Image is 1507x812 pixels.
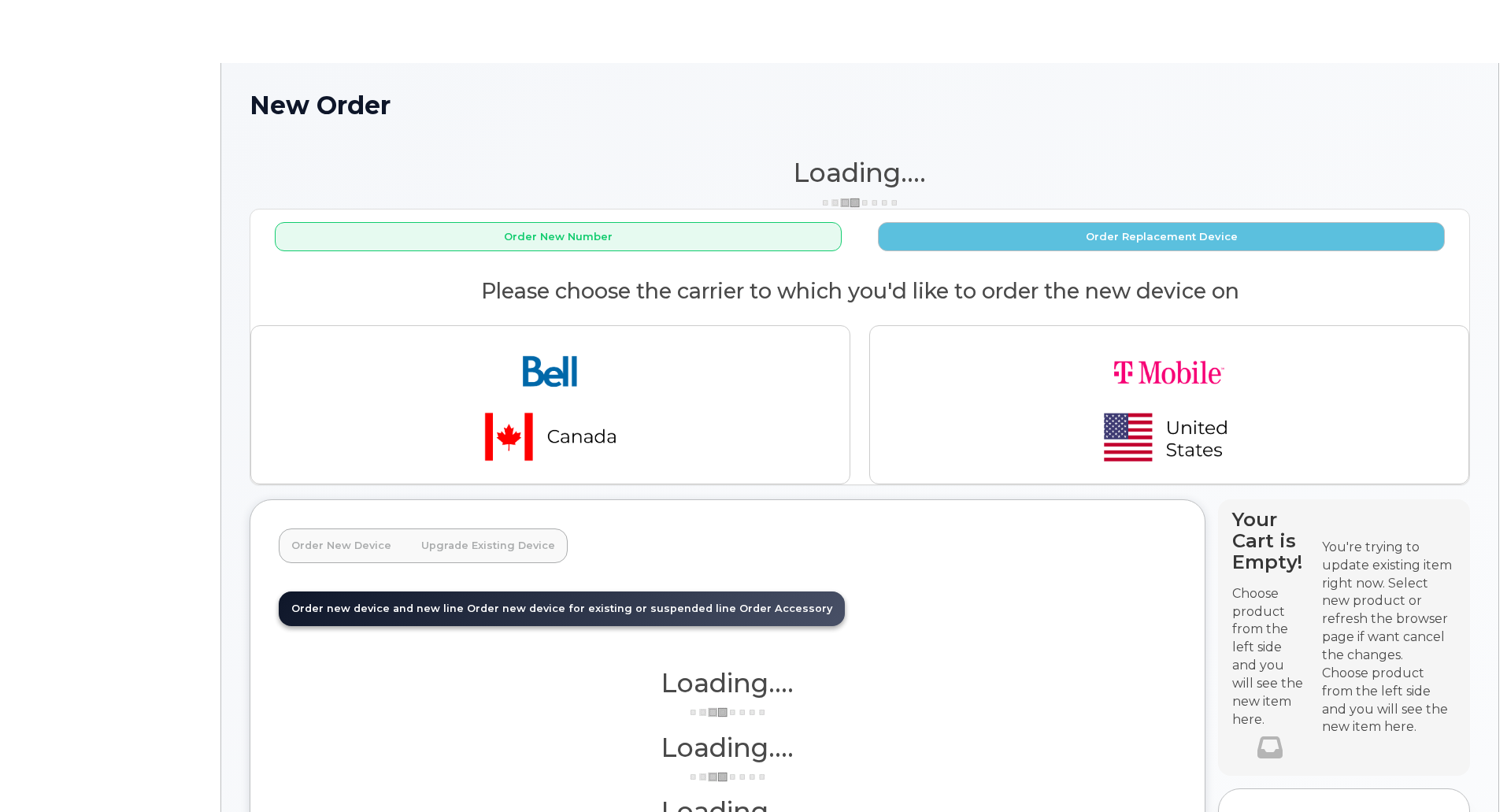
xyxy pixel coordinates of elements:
[250,280,1469,303] h2: Please choose the carrier to which you'd like to order the new device on
[1232,585,1308,729] p: Choose product from the left side and you will see the new item here.
[467,603,736,614] span: Order new device for existing or suspended line
[279,528,404,563] a: Order New Device
[688,706,767,718] img: ajax-loader-3a6953c30dc77f0bf724df975f13086db4f4c1262e45940f03d1251963f1bf2e.gif
[1322,539,1456,665] div: You're trying to update existing item right now. Select new product or refresh the browser page i...
[291,603,464,614] span: Order new device and new line
[440,339,661,471] img: bell-18aeeabaf521bd2b78f928a02ee3b89e57356879d39bd386a17a7cccf8069aed.png
[279,733,1176,762] h1: Loading....
[250,158,1470,187] h1: Loading....
[878,222,1445,251] button: Order Replacement Device
[739,603,832,614] span: Order Accessory
[250,91,1470,119] h1: New Order
[1322,665,1456,736] div: Choose product from the left side and you will see the new item here.
[1059,339,1279,471] img: t-mobile-78392d334a420d5b7f0e63d4fa81f6287a21d394dc80d677554bb55bbab1186f.png
[279,669,1176,697] h1: Loading....
[688,771,767,783] img: ajax-loader-3a6953c30dc77f0bf724df975f13086db4f4c1262e45940f03d1251963f1bf2e.gif
[1232,509,1308,573] h4: Your Cart is Empty!
[275,222,842,251] button: Order New Number
[409,528,568,563] a: Upgrade Existing Device
[820,197,899,209] img: ajax-loader-3a6953c30dc77f0bf724df975f13086db4f4c1262e45940f03d1251963f1bf2e.gif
